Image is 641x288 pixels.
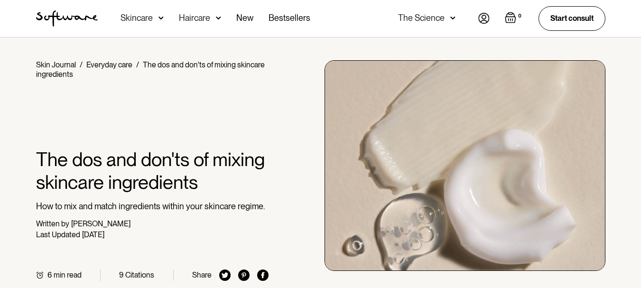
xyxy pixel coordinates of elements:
div: The Science [398,13,445,23]
a: Everyday care [86,60,132,69]
div: The dos and don'ts of mixing skincare ingredients [36,60,265,79]
a: Skin Journal [36,60,76,69]
div: Last Updated [36,230,80,239]
p: How to mix and match ingredients within your skincare regime. [36,201,269,212]
div: 6 [47,270,52,279]
div: / [136,60,139,69]
div: 0 [516,12,523,20]
img: pinterest icon [238,269,250,281]
div: [DATE] [82,230,104,239]
div: / [80,60,83,69]
div: Citations [125,270,154,279]
div: min read [54,270,82,279]
h1: The dos and don'ts of mixing skincare ingredients [36,148,269,194]
div: Share [192,270,212,279]
img: arrow down [158,13,164,23]
div: Skincare [121,13,153,23]
img: twitter icon [219,269,231,281]
img: arrow down [216,13,221,23]
div: [PERSON_NAME] [71,219,130,228]
img: facebook icon [257,269,269,281]
div: Haircare [179,13,210,23]
a: Open cart [505,12,523,25]
div: Written by [36,219,69,228]
img: Software Logo [36,10,98,27]
a: Start consult [539,6,605,30]
div: 9 [119,270,123,279]
a: home [36,10,98,27]
img: arrow down [450,13,455,23]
